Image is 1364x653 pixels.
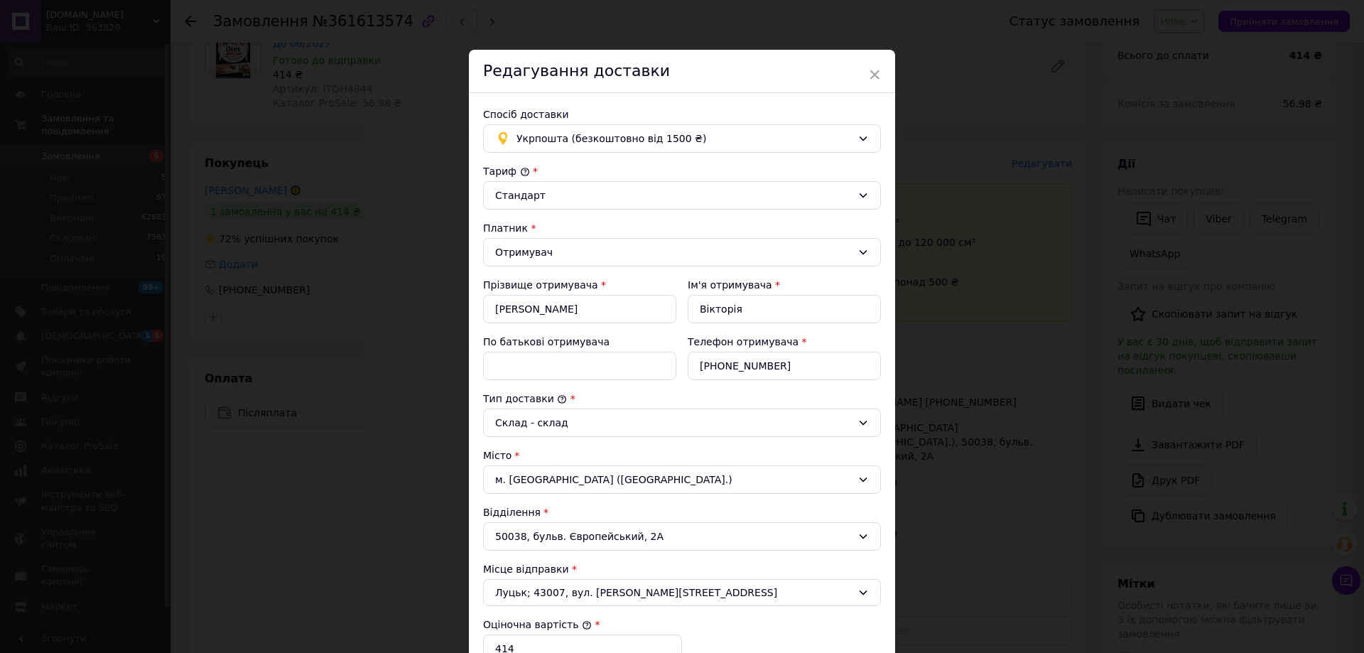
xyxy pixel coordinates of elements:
div: 50038, бульв. Європейський, 2А [483,522,881,551]
input: +380 [688,352,881,380]
div: Місце відправки [483,562,881,576]
div: Тариф [483,164,881,178]
label: Прізвище отримувача [483,279,598,291]
div: Спосіб доставки [483,107,881,122]
label: Телефон отримувача [688,336,799,347]
div: Редагування доставки [469,50,895,93]
span: Луцьк; 43007, вул. [PERSON_NAME][STREET_ADDRESS] [495,585,852,600]
div: Отримувач [495,244,852,260]
div: Місто [483,448,881,463]
label: Оціночна вартість [483,619,592,630]
div: Відділення [483,505,881,519]
div: Тип доставки [483,392,881,406]
label: По батькові отримувача [483,336,610,347]
div: Склад - склад [495,415,852,431]
span: × [868,63,881,87]
span: Укрпошта (безкоштовно від 1500 ₴) [516,131,852,146]
div: м. [GEOGRAPHIC_DATA] ([GEOGRAPHIC_DATA].) [483,465,881,494]
label: Ім'я отримувача [688,279,772,291]
div: Стандарт [495,188,852,203]
div: Платник [483,221,881,235]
